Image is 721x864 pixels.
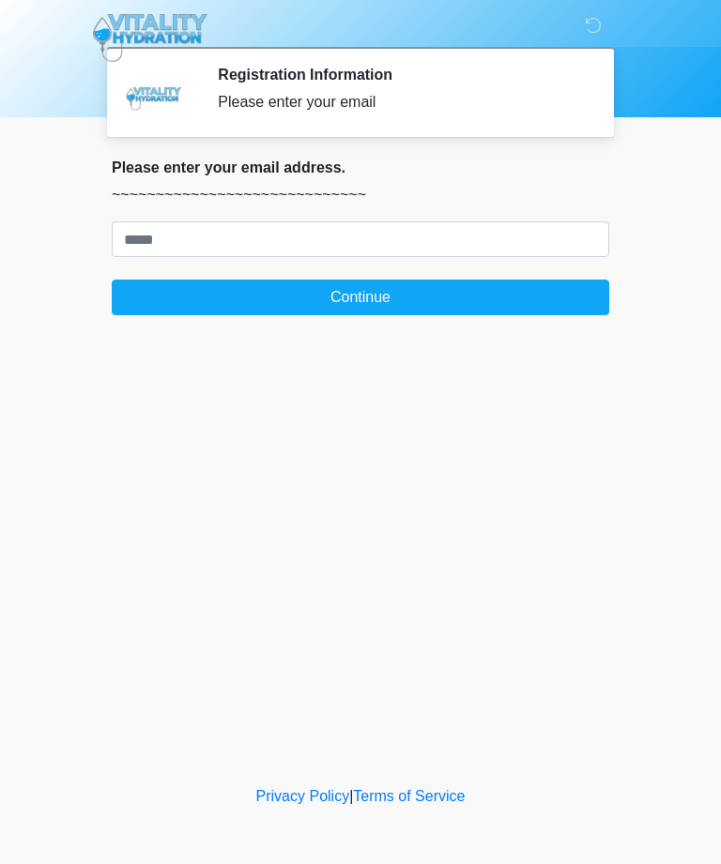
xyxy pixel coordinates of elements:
img: Vitality Hydration Logo [93,14,207,62]
h2: Please enter your email address. [112,159,609,176]
p: ~~~~~~~~~~~~~~~~~~~~~~~~~~~~~ [112,184,609,206]
div: Please enter your email [218,91,581,114]
a: Terms of Service [353,788,465,804]
a: Privacy Policy [256,788,350,804]
button: Continue [112,280,609,315]
a: | [349,788,353,804]
img: Agent Avatar [126,66,182,122]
